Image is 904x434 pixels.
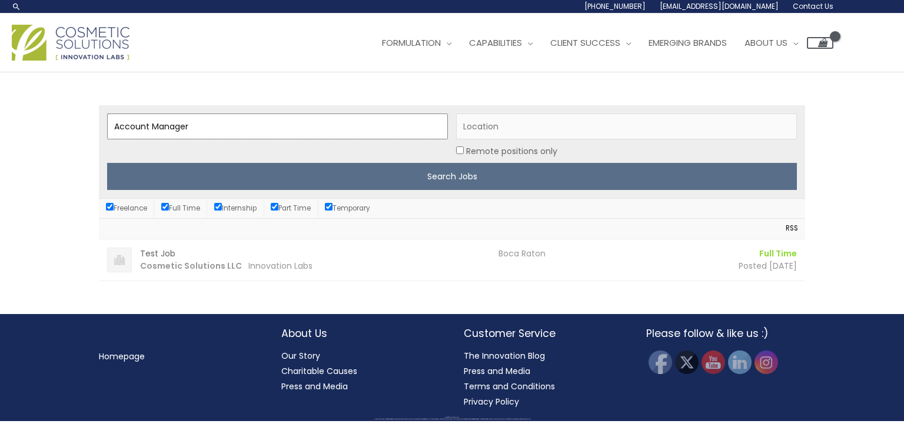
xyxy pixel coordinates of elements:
[780,222,798,235] a: RSS
[99,350,145,362] a: Homepage
[214,203,222,211] input: Internship
[281,365,357,377] a: Charitable Causes
[464,365,530,377] a: Press and Media
[745,36,787,49] span: About Us
[325,203,333,211] input: Temporary
[140,260,242,272] strong: Cosmetic Solutions LLC
[106,203,147,213] label: Freelance
[469,36,522,49] span: Capabilities
[140,248,490,260] h3: Test Job
[541,25,640,61] a: Client Success
[99,239,805,281] a: Test Job Cosmetic Solutions LLC Innovation Labs Boca Raton Full Time Posted [DATE]
[669,248,797,260] li: Full Time
[675,350,699,374] img: Twitter
[281,326,440,341] h2: About Us
[464,396,519,408] a: Privacy Policy
[21,417,883,418] div: Copyright © 2025
[464,348,623,409] nav: Customer Service
[646,326,805,341] h2: Please follow & like us :)
[271,203,311,213] label: Part Time
[464,350,545,362] a: The Innovation Blog
[281,380,348,392] a: Press and Media
[739,260,797,272] time: Posted [DATE]
[584,1,646,11] span: [PHONE_NUMBER]
[660,1,779,11] span: [EMAIL_ADDRESS][DOMAIN_NAME]
[12,25,129,61] img: Cosmetic Solutions Logo
[649,350,672,374] img: Facebook
[364,25,833,61] nav: Site Navigation
[373,25,460,61] a: Formulation
[214,203,257,213] label: Internship
[106,203,114,211] input: Freelance
[21,419,883,420] div: All material on this Website, including design, text, images, logos and sounds, are owned by Cosm...
[649,36,727,49] span: Emerging Brands
[793,1,833,11] span: Contact Us
[12,2,21,11] a: Search icon link
[271,203,278,211] input: Part Time
[736,25,807,61] a: About Us
[550,36,620,49] span: Client Success
[464,380,555,392] a: Terms and Conditions
[490,248,661,260] div: Boca Raton
[99,349,258,364] nav: Menu
[281,350,320,362] a: Our Story
[248,260,313,272] span: Innovation Labs
[640,25,736,61] a: Emerging Brands
[466,143,557,159] label: Remote positions only
[807,37,833,49] a: View Shopping Cart, empty
[456,113,797,139] input: Location
[161,203,200,213] label: Full Time
[325,203,370,213] label: Temporary
[107,113,448,139] input: Keywords
[107,163,797,190] input: Search Jobs
[460,25,541,61] a: Capabilities
[451,417,459,418] span: Cosmetic Solutions
[464,326,623,341] h2: Customer Service
[107,248,132,272] img: Cosmetic Solutions LLC
[281,348,440,394] nav: About Us
[161,203,169,211] input: Full Time
[382,36,441,49] span: Formulation
[456,146,464,154] input: Location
